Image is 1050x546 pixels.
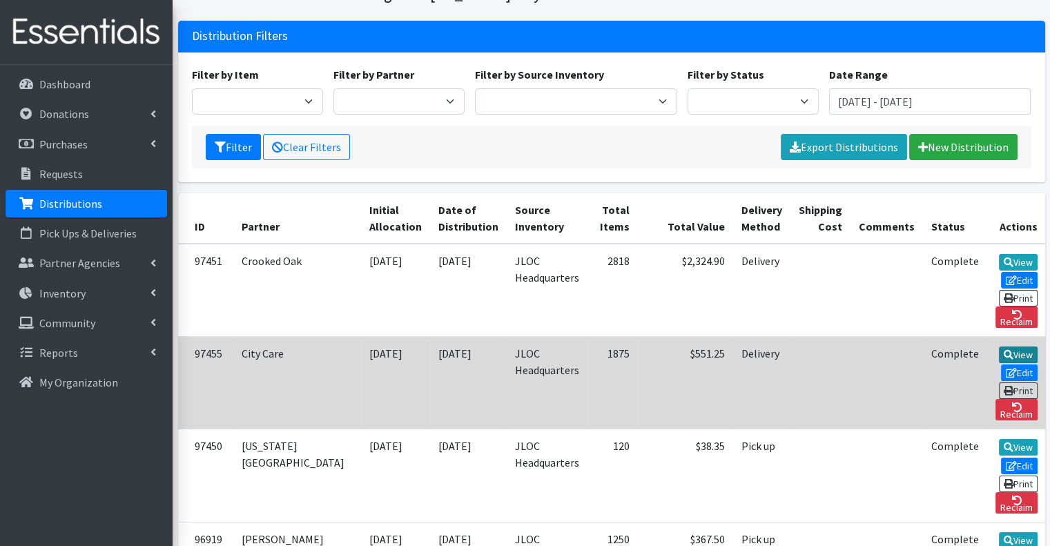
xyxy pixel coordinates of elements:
[430,429,507,522] td: [DATE]
[39,197,102,211] p: Distributions
[507,193,587,244] th: Source Inventory
[430,244,507,337] td: [DATE]
[361,244,430,337] td: [DATE]
[923,193,987,244] th: Status
[733,244,790,337] td: Delivery
[192,66,259,83] label: Filter by Item
[39,107,89,121] p: Donations
[192,29,288,43] h3: Distribution Filters
[361,336,430,429] td: [DATE]
[178,429,233,522] td: 97450
[587,336,638,429] td: 1875
[1001,458,1038,474] a: Edit
[923,336,987,429] td: Complete
[829,88,1031,115] input: January 1, 2011 - December 31, 2011
[909,134,1018,160] a: New Distribution
[39,256,120,270] p: Partner Agencies
[999,439,1038,456] a: View
[39,77,90,91] p: Dashboard
[6,100,167,128] a: Donations
[923,429,987,522] td: Complete
[733,193,790,244] th: Delivery Method
[39,346,78,360] p: Reports
[638,193,733,244] th: Total Value
[39,286,86,300] p: Inventory
[829,66,888,83] label: Date Range
[333,66,414,83] label: Filter by Partner
[6,369,167,396] a: My Organization
[850,193,923,244] th: Comments
[999,476,1038,492] a: Print
[430,336,507,429] td: [DATE]
[263,134,350,160] a: Clear Filters
[923,244,987,337] td: Complete
[430,193,507,244] th: Date of Distribution
[999,254,1038,271] a: View
[6,130,167,158] a: Purchases
[638,336,733,429] td: $551.25
[6,190,167,217] a: Distributions
[39,226,137,240] p: Pick Ups & Deliveries
[1001,272,1038,289] a: Edit
[6,160,167,188] a: Requests
[995,399,1038,420] a: Reclaim
[995,492,1038,514] a: Reclaim
[39,316,95,330] p: Community
[233,193,361,244] th: Partner
[781,134,907,160] a: Export Distributions
[6,249,167,277] a: Partner Agencies
[361,193,430,244] th: Initial Allocation
[178,336,233,429] td: 97455
[233,244,361,337] td: Crooked Oak
[361,429,430,522] td: [DATE]
[39,167,83,181] p: Requests
[999,347,1038,363] a: View
[507,336,587,429] td: JLOC Headquarters
[6,70,167,98] a: Dashboard
[688,66,764,83] label: Filter by Status
[587,244,638,337] td: 2818
[1001,364,1038,381] a: Edit
[6,280,167,307] a: Inventory
[999,382,1038,399] a: Print
[178,193,233,244] th: ID
[733,336,790,429] td: Delivery
[999,290,1038,306] a: Print
[733,429,790,522] td: Pick up
[587,193,638,244] th: Total Items
[206,134,261,160] button: Filter
[507,244,587,337] td: JLOC Headquarters
[475,66,604,83] label: Filter by Source Inventory
[233,429,361,522] td: [US_STATE][GEOGRAPHIC_DATA]
[790,193,850,244] th: Shipping Cost
[6,9,167,55] img: HumanEssentials
[6,309,167,337] a: Community
[995,306,1038,328] a: Reclaim
[39,137,88,151] p: Purchases
[39,376,118,389] p: My Organization
[233,336,361,429] td: City Care
[638,244,733,337] td: $2,324.90
[638,429,733,522] td: $38.35
[587,429,638,522] td: 120
[6,339,167,367] a: Reports
[507,429,587,522] td: JLOC Headquarters
[178,244,233,337] td: 97451
[6,220,167,247] a: Pick Ups & Deliveries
